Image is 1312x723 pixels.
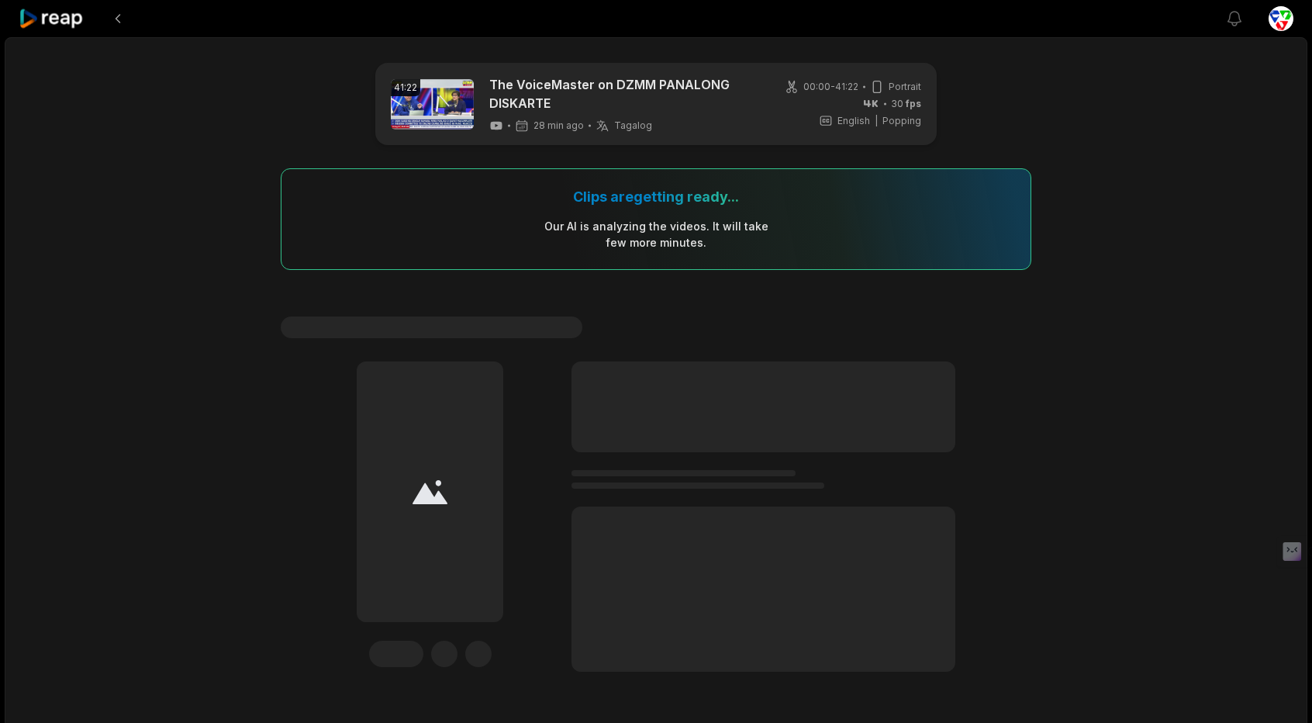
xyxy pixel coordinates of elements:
span: | [875,114,878,128]
div: Our AI is analyzing the video s . It will take few more minutes. [544,218,769,251]
span: Tagalog [614,119,652,132]
div: Clips are getting ready... [573,188,739,206]
span: 30 [891,97,921,111]
span: English [837,114,870,128]
span: 00:00 - 41:22 [803,80,858,94]
span: #1 Lorem ipsum dolor sit amet consecteturs [281,317,582,338]
div: Edit [369,641,423,667]
span: fps [906,98,921,109]
a: The VoiceMaster on DZMM PANALONG DISKARTE [489,75,757,112]
span: Popping [882,114,921,128]
span: Portrait [889,80,921,94]
span: 28 min ago [533,119,584,132]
